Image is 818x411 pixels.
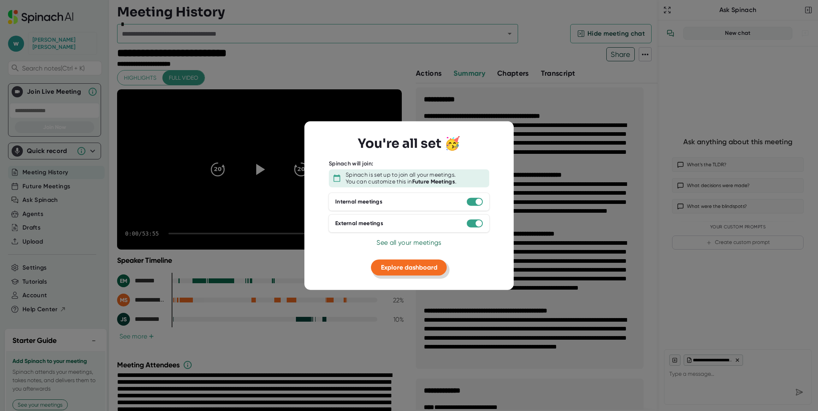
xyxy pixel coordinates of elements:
[335,198,383,205] div: Internal meetings
[346,178,456,185] div: You can customize this in .
[358,136,460,151] h3: You're all set 🥳
[381,263,437,271] span: Explore dashboard
[371,259,447,275] button: Explore dashboard
[377,238,441,247] button: See all your meetings
[335,220,383,227] div: External meetings
[377,238,441,246] span: See all your meetings
[346,171,456,178] div: Spinach is set up to join all your meetings.
[329,160,373,167] div: Spinach will join:
[412,178,456,185] b: Future Meetings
